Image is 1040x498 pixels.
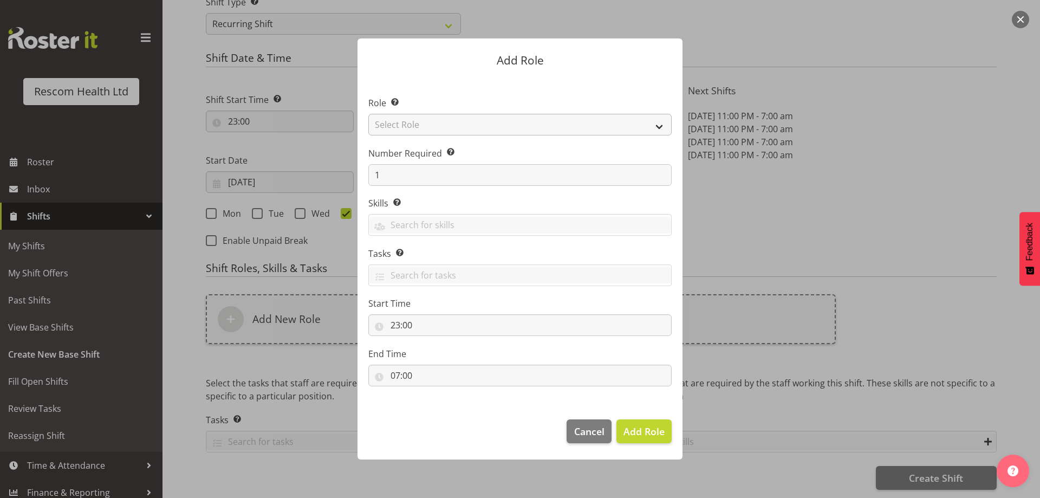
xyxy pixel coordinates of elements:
[368,297,672,310] label: Start Time
[574,424,604,438] span: Cancel
[369,217,671,234] input: Search for skills
[1025,223,1035,261] span: Feedback
[368,347,672,360] label: End Time
[368,147,672,160] label: Number Required
[369,267,671,283] input: Search for tasks
[368,197,672,210] label: Skills
[616,419,672,443] button: Add Role
[368,247,672,260] label: Tasks
[623,425,665,438] span: Add Role
[368,96,672,109] label: Role
[368,55,672,66] p: Add Role
[368,365,672,386] input: Click to select...
[1019,212,1040,286] button: Feedback - Show survey
[567,419,611,443] button: Cancel
[1007,465,1018,476] img: help-xxl-2.png
[368,314,672,336] input: Click to select...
